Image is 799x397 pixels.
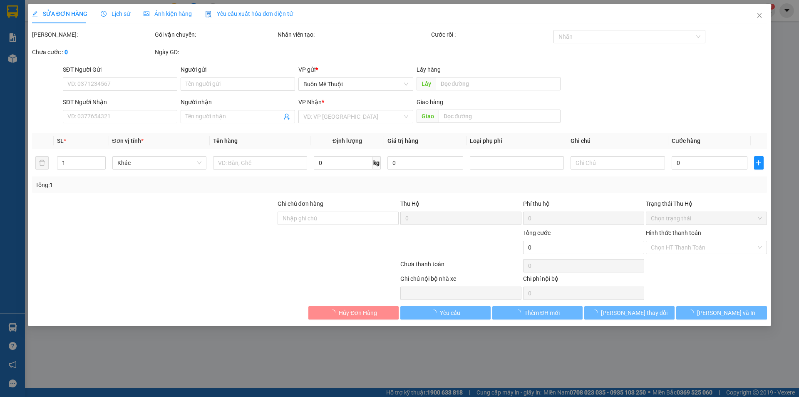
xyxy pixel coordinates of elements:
[466,133,567,149] th: Loại phụ phí
[523,274,644,287] div: Chi phí nội bộ
[155,30,276,39] div: Gói vận chuyển:
[387,137,418,144] span: Giá trị hàng
[112,137,144,144] span: Đơn vị tính
[63,65,177,74] div: SĐT Người Gửi
[756,12,763,19] span: close
[440,308,460,317] span: Yêu cầu
[754,156,763,170] button: plus
[651,212,762,225] span: Chọn trạng thái
[748,4,771,27] button: Close
[213,137,238,144] span: Tên hàng
[400,274,521,287] div: Ghi chú nội bộ nhà xe
[213,156,307,170] input: VD: Bàn, Ghế
[65,49,68,55] b: 0
[417,110,439,123] span: Giao
[339,308,377,317] span: Hủy Đơn Hàng
[278,30,429,39] div: Nhân viên tạo:
[144,11,149,17] span: picture
[515,310,524,315] span: loading
[155,47,276,57] div: Ngày GD:
[646,199,767,208] div: Trạng thái Thu Hộ
[101,10,130,17] span: Lịch sử
[431,310,440,315] span: loading
[400,200,419,207] span: Thu Hộ
[32,47,153,57] div: Chưa cước :
[592,310,601,315] span: loading
[117,157,201,169] span: Khác
[278,212,399,225] input: Ghi chú đơn hàng
[399,260,522,274] div: Chưa thanh toán
[63,97,177,107] div: SĐT Người Nhận
[571,156,665,170] input: Ghi Chú
[181,65,295,74] div: Người gửi
[278,200,323,207] label: Ghi chú đơn hàng
[299,65,413,74] div: VP gửi
[754,160,763,166] span: plus
[284,113,290,120] span: user-add
[523,199,644,212] div: Phí thu hộ
[436,77,561,90] input: Dọc đường
[32,30,153,39] div: [PERSON_NAME]:
[32,11,38,17] span: edit
[417,66,441,73] span: Lấy hàng
[431,30,552,39] div: Cước rồi :
[35,180,308,190] div: Tổng: 1
[400,306,491,320] button: Yêu cầu
[181,97,295,107] div: Người nhận
[688,310,697,315] span: loading
[601,308,667,317] span: [PERSON_NAME] thay đổi
[35,156,49,170] button: delete
[304,78,408,90] span: Buôn Mê Thuột
[205,10,293,17] span: Yêu cầu xuất hóa đơn điện tử
[417,99,443,105] span: Giao hàng
[372,156,381,170] span: kg
[523,230,551,236] span: Tổng cước
[524,308,560,317] span: Thêm ĐH mới
[299,99,322,105] span: VP Nhận
[308,306,399,320] button: Hủy Đơn Hàng
[677,306,767,320] button: [PERSON_NAME] và In
[672,137,700,144] span: Cước hàng
[697,308,755,317] span: [PERSON_NAME] và In
[492,306,583,320] button: Thêm ĐH mới
[144,10,192,17] span: Ảnh kiện hàng
[330,310,339,315] span: loading
[568,133,668,149] th: Ghi chú
[101,11,107,17] span: clock-circle
[646,230,701,236] label: Hình thức thanh toán
[32,10,87,17] span: SỬA ĐƠN HÀNG
[417,77,436,90] span: Lấy
[57,137,64,144] span: SL
[439,110,561,123] input: Dọc đường
[584,306,675,320] button: [PERSON_NAME] thay đổi
[205,11,212,17] img: icon
[333,137,362,144] span: Định lượng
